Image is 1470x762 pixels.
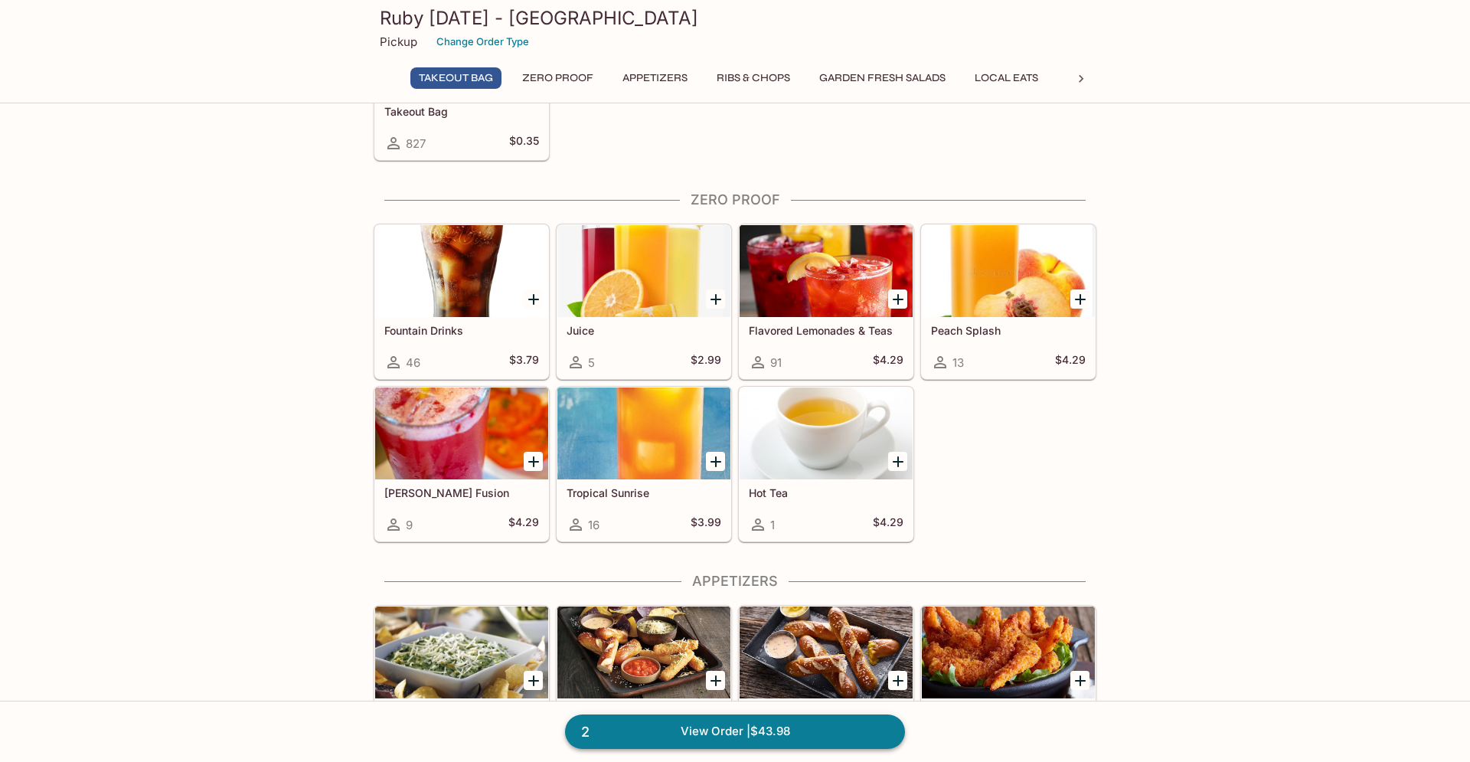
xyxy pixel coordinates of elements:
button: Add Tropical Sunrise [706,452,725,471]
button: Chicken [1059,67,1128,89]
button: Add Fountain Drinks [524,289,543,309]
a: Hot Tea1$4.29 [739,387,913,541]
h5: Tropical Sunrise [567,486,721,499]
h4: Zero Proof [374,191,1096,208]
button: Takeout Bag [410,67,501,89]
h5: $3.79 [509,353,539,371]
button: Garden Fresh Salads [811,67,954,89]
button: Add Hot Tea [888,452,907,471]
button: Add Spinach Artichoke Dip [524,671,543,690]
p: Pickup [380,34,417,49]
button: Zero Proof [514,67,602,89]
span: 13 [952,355,964,370]
button: Add Berry Fusion [524,452,543,471]
span: 91 [770,355,782,370]
div: Peach Splash [922,225,1095,317]
div: Classic Sampler [557,607,730,698]
h5: $0.35 [509,134,539,152]
button: Ribs & Chops [708,67,799,89]
h5: Flavored Lemonades & Teas [749,324,903,337]
span: 9 [406,518,413,532]
h5: [PERSON_NAME] Fusion [384,486,539,499]
div: Bangin' Shrimp [922,607,1095,698]
div: Fountain Drinks [375,225,548,317]
button: Add Peach Splash [1070,289,1089,309]
span: 2 [572,721,599,743]
a: [PERSON_NAME] Fusion9$4.29 [374,387,549,541]
button: Add House-Baked Soft Pretzels [888,671,907,690]
a: Fountain Drinks46$3.79 [374,224,549,379]
button: Add Flavored Lemonades & Teas [888,289,907,309]
span: 827 [406,136,426,151]
a: House-Baked Soft Pretzels27$13.79 [739,606,913,760]
h5: $4.29 [1055,353,1086,371]
div: Spinach Artichoke Dip [375,607,548,698]
h5: $4.29 [873,515,903,534]
h5: Takeout Bag [384,105,539,118]
a: Peach Splash13$4.29 [921,224,1096,379]
button: Appetizers [614,67,696,89]
h5: Hot Tea [749,486,903,499]
h4: Appetizers [374,573,1096,590]
a: Bangin' Shrimp75$15.29 [921,606,1096,760]
button: Local Eats [966,67,1047,89]
a: 2View Order |$43.98 [565,715,905,748]
h5: $4.29 [508,515,539,534]
h5: $2.99 [691,353,721,371]
div: Berry Fusion [375,388,548,479]
span: 46 [406,355,420,370]
span: 1 [770,518,775,532]
button: Change Order Type [430,30,536,54]
a: Classic Sampler99$18.79 [557,606,731,760]
a: Juice5$2.99 [557,224,731,379]
h5: Fountain Drinks [384,324,539,337]
div: Flavored Lemonades & Teas [740,225,913,317]
div: Tropical Sunrise [557,388,730,479]
a: Tropical Sunrise16$3.99 [557,387,731,541]
button: Add Juice [706,289,725,309]
a: Flavored Lemonades & Teas91$4.29 [739,224,913,379]
span: 16 [588,518,599,532]
h5: $4.29 [873,353,903,371]
span: 5 [588,355,595,370]
h5: Peach Splash [931,324,1086,337]
a: Spinach Artichoke Dip164$15.99 [374,606,549,760]
div: Juice [557,225,730,317]
h5: Juice [567,324,721,337]
h3: Ruby [DATE] - [GEOGRAPHIC_DATA] [380,6,1090,30]
button: Add Bangin' Shrimp [1070,671,1089,690]
h5: $3.99 [691,515,721,534]
button: Add Classic Sampler [706,671,725,690]
div: Hot Tea [740,388,913,479]
div: House-Baked Soft Pretzels [740,607,913,698]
